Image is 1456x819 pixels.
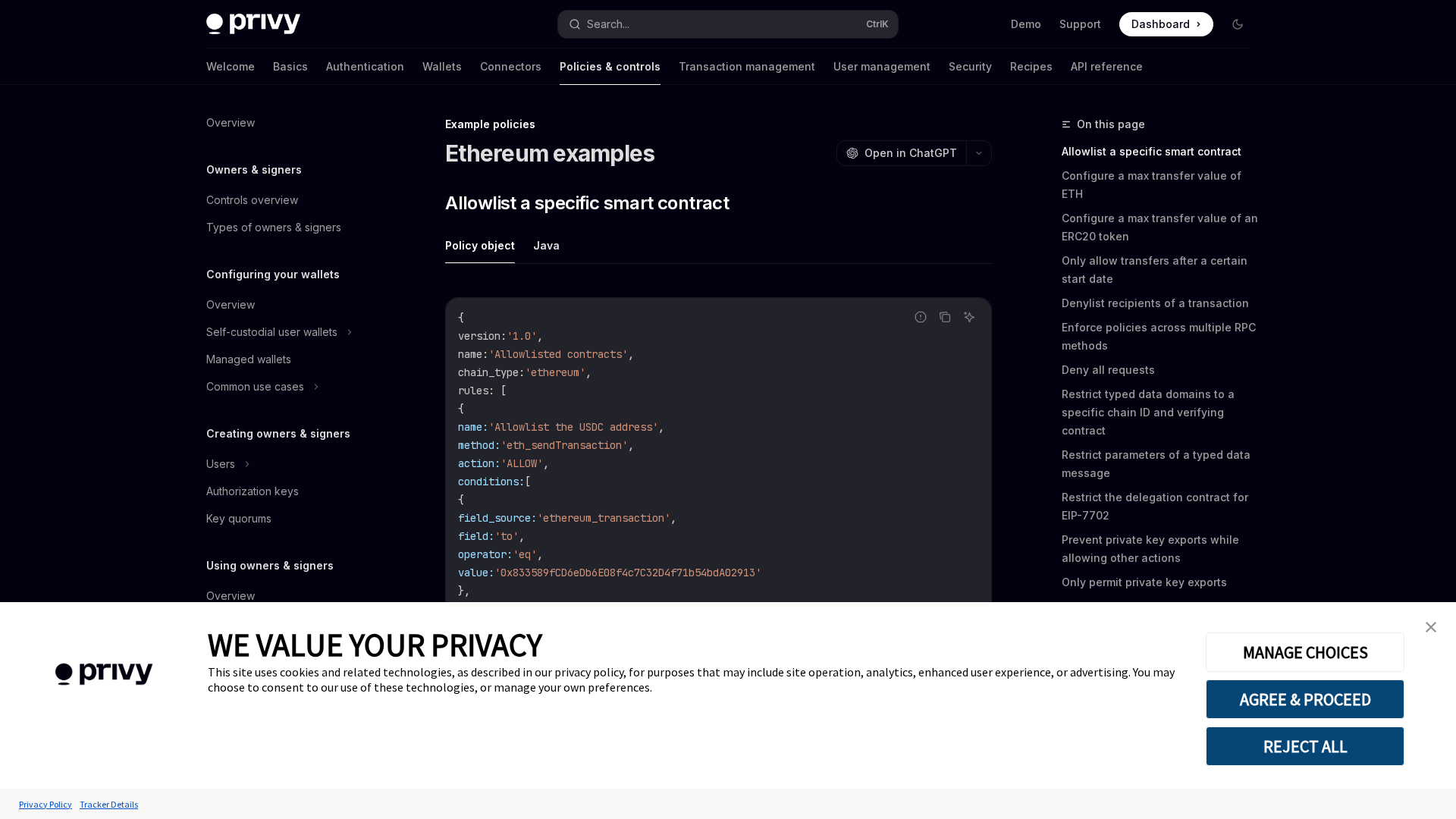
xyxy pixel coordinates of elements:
span: , [519,529,525,543]
span: WE VALUE YOUR PRIVACY [208,625,542,664]
a: Restrict parameters of a typed data message [1062,443,1262,485]
span: : [ [488,384,507,397]
button: Report incorrect code [911,307,930,327]
span: Open in ChatGPT [864,146,957,161]
button: Open in ChatGPT [836,140,966,166]
span: 'to' [494,529,519,543]
a: Overview [194,291,388,318]
a: Controls overview [194,187,388,214]
a: Privacy Policy [15,791,76,817]
a: Anti patterns [1062,595,1262,619]
span: { [458,493,464,507]
div: Types of owners & signers [206,218,341,237]
a: Prevent private key exports while allowing other actions [1062,528,1262,570]
span: version [458,329,500,343]
a: Authentication [326,49,404,85]
span: Ctrl K [866,18,889,30]
div: Key quorums [206,510,271,528]
span: 'Allowlisted contracts' [488,347,628,361]
span: 'ALLOW' [500,457,543,470]
div: Common use cases [206,378,304,396]
span: chain_type [458,366,519,379]
a: Only allow transfers after a certain start date [1062,249,1262,291]
span: , [537,329,543,343]
span: '1.0' [507,329,537,343]
span: : [482,347,488,361]
a: Support [1059,17,1101,32]
span: operator: [458,548,513,561]
span: , [628,347,634,361]
span: 'ethereum_transaction' [537,511,670,525]
a: Types of owners & signers [194,214,388,241]
span: rules [458,384,488,397]
span: 'eq' [513,548,537,561]
span: { [458,311,464,325]
span: Dashboard [1131,17,1190,32]
a: Policies & controls [560,49,661,85]
a: Authorization keys [194,478,388,505]
div: Overview [206,296,255,314]
button: REJECT ALL [1206,726,1404,766]
h5: Using owners & signers [206,557,334,575]
a: Overview [194,109,388,136]
span: 'Allowlist the USDC address' [488,420,658,434]
a: close banner [1416,612,1446,642]
img: company logo [23,642,185,708]
a: Configure a max transfer value of ETH [1062,164,1262,206]
a: Denylist recipients of a transaction [1062,291,1262,315]
a: Tracker Details [76,791,142,817]
a: Only permit private key exports [1062,570,1262,595]
div: Managed wallets [206,350,291,369]
span: : [519,366,525,379]
h5: Owners & signers [206,161,302,179]
a: Welcome [206,49,255,85]
div: Overview [206,587,255,605]
a: Connectors [480,49,541,85]
span: [ [525,475,531,488]
span: 'ethereum' [525,366,585,379]
a: Enforce policies across multiple RPC methods [1062,315,1262,358]
a: User management [833,49,930,85]
a: Basics [273,49,308,85]
a: Security [949,49,992,85]
span: On this page [1077,115,1145,133]
div: Example policies [445,117,992,132]
span: : [500,329,507,343]
button: AGREE & PROCEED [1206,679,1404,719]
span: name: [458,420,488,434]
a: Deny all requests [1062,358,1262,382]
button: Search...CtrlK [558,11,898,38]
a: Recipes [1010,49,1053,85]
span: name [458,347,482,361]
span: method: [458,438,500,452]
h1: Ethereum examples [445,140,654,167]
span: { [458,402,464,416]
a: Dashboard [1119,12,1213,36]
span: Allowlist a specific smart contract [445,191,729,215]
a: Restrict typed data domains to a specific chain ID and verifying contract [1062,382,1262,443]
button: Java [533,227,560,263]
a: API reference [1071,49,1143,85]
a: Overview [194,582,388,610]
span: , [543,457,549,470]
span: action: [458,457,500,470]
span: , [585,366,591,379]
span: field: [458,529,494,543]
h5: Creating owners & signers [206,425,350,443]
span: field_source: [458,511,537,525]
div: Controls overview [206,191,298,209]
a: Key quorums [194,505,388,532]
a: Wallets [422,49,462,85]
span: '0x833589fCD6eDb6E08f4c7C32D4f71b54bdA02913' [494,566,761,579]
span: conditions: [458,475,525,488]
div: Self-custodial user wallets [206,323,337,341]
h5: Configuring your wallets [206,265,340,284]
button: MANAGE CHOICES [1206,632,1404,672]
span: , [628,438,634,452]
div: Authorization keys [206,482,299,500]
a: Configure a max transfer value of an ERC20 token [1062,206,1262,249]
span: 'eth_sendTransaction' [500,438,628,452]
span: }, [458,584,470,598]
img: dark logo [206,14,300,35]
a: Managed wallets [194,346,388,373]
